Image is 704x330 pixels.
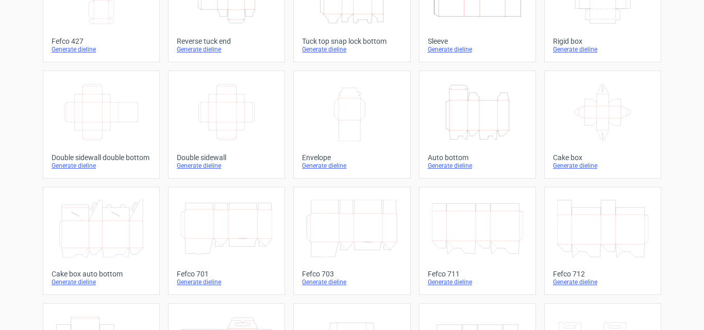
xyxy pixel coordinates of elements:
[428,270,527,278] div: Fefco 711
[168,187,285,295] a: Fefco 701Generate dieline
[302,162,401,170] div: Generate dieline
[302,45,401,54] div: Generate dieline
[544,187,661,295] a: Fefco 712Generate dieline
[419,71,536,179] a: Auto bottomGenerate dieline
[293,187,410,295] a: Fefco 703Generate dieline
[553,162,652,170] div: Generate dieline
[419,187,536,295] a: Fefco 711Generate dieline
[428,278,527,286] div: Generate dieline
[177,270,276,278] div: Fefco 701
[52,45,151,54] div: Generate dieline
[553,153,652,162] div: Cake box
[553,45,652,54] div: Generate dieline
[177,37,276,45] div: Reverse tuck end
[52,37,151,45] div: Fefco 427
[52,278,151,286] div: Generate dieline
[302,278,401,286] div: Generate dieline
[302,37,401,45] div: Tuck top snap lock bottom
[428,45,527,54] div: Generate dieline
[43,71,160,179] a: Double sidewall double bottomGenerate dieline
[553,270,652,278] div: Fefco 712
[52,162,151,170] div: Generate dieline
[553,37,652,45] div: Rigid box
[177,153,276,162] div: Double sidewall
[177,278,276,286] div: Generate dieline
[302,270,401,278] div: Fefco 703
[428,37,527,45] div: Sleeve
[177,45,276,54] div: Generate dieline
[52,153,151,162] div: Double sidewall double bottom
[302,153,401,162] div: Envelope
[52,270,151,278] div: Cake box auto bottom
[43,187,160,295] a: Cake box auto bottomGenerate dieline
[177,162,276,170] div: Generate dieline
[428,153,527,162] div: Auto bottom
[428,162,527,170] div: Generate dieline
[168,71,285,179] a: Double sidewallGenerate dieline
[553,278,652,286] div: Generate dieline
[293,71,410,179] a: EnvelopeGenerate dieline
[544,71,661,179] a: Cake boxGenerate dieline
